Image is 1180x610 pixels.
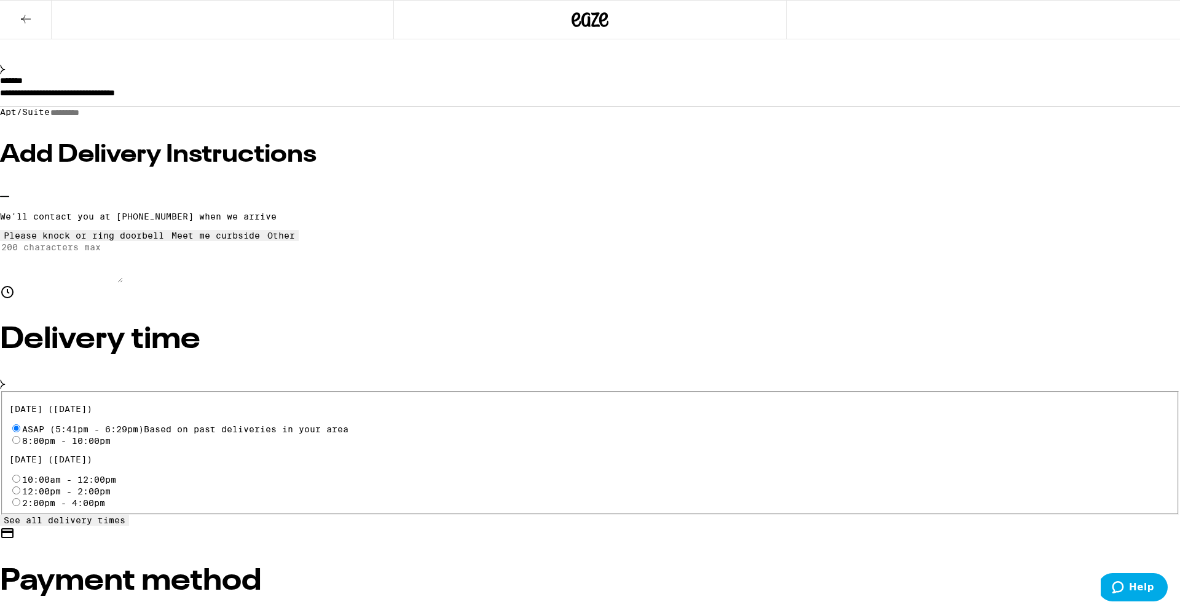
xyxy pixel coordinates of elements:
div: Please knock or ring doorbell [4,231,164,240]
button: Other [264,230,299,241]
p: [DATE] ([DATE]) [9,454,1171,464]
span: Based on past deliveries in your area [144,424,348,434]
label: 8:00pm - 10:00pm [22,436,111,446]
span: See all delivery times [4,515,125,525]
label: 10:00am - 12:00pm [22,475,116,485]
label: 2:00pm - 4:00pm [22,498,105,508]
span: ASAP (5:41pm - 6:29pm) [22,424,348,434]
div: Meet me curbside [171,231,260,240]
div: Other [267,231,295,240]
iframe: Opens a widget where you can find more information [1101,573,1168,604]
p: [DATE] ([DATE]) [9,404,1171,414]
label: 12:00pm - 2:00pm [22,486,111,496]
button: Meet me curbside [168,230,264,241]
